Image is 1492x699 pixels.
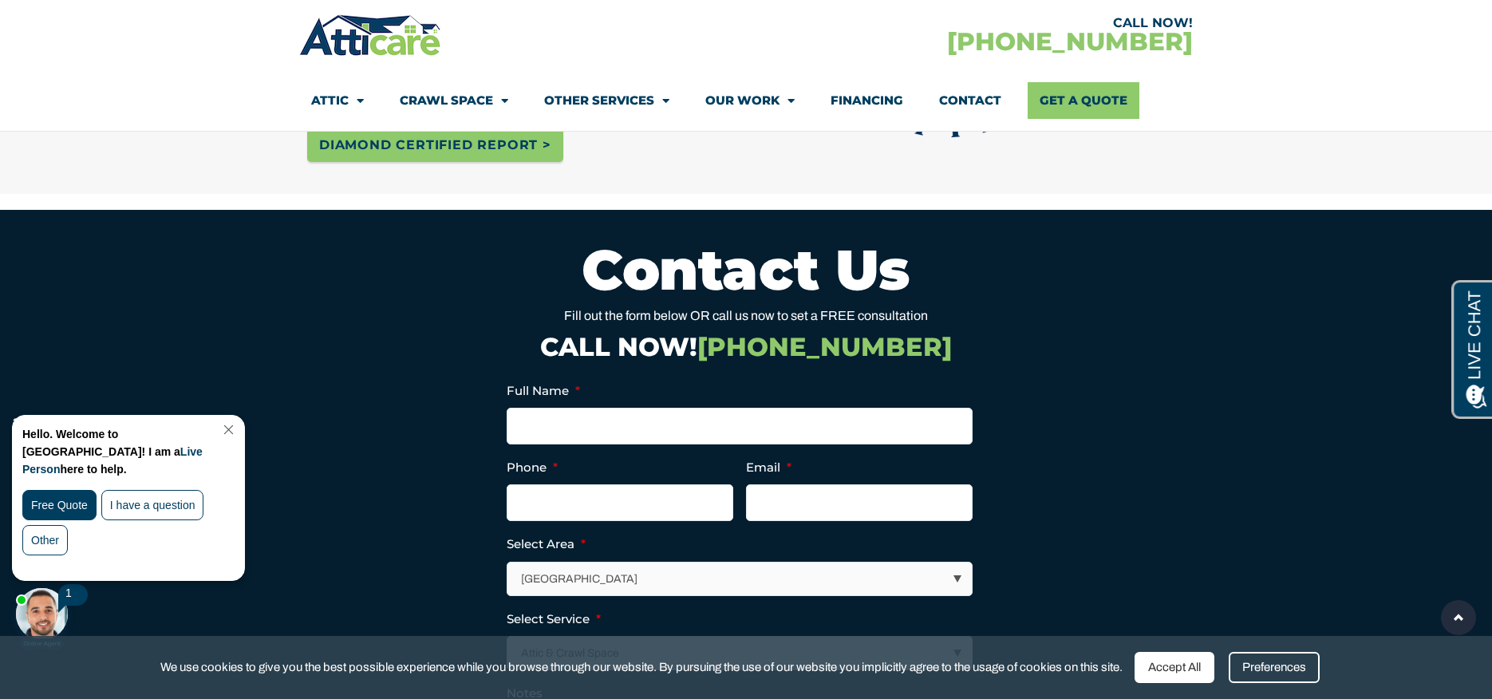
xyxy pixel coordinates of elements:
[1135,652,1214,683] div: Accept All
[39,13,128,33] span: Opens a chat window
[307,128,563,162] a: Diamond certified Report >
[507,536,586,552] label: Select Area
[507,383,580,399] label: Full Name
[311,82,1181,119] nav: Menu
[1229,652,1320,683] div: Preferences
[311,82,364,119] a: Attic
[705,82,795,119] a: Our Work
[8,242,1484,298] h2: Contact Us
[160,658,1123,677] span: We use cookies to give you the best possible experience while you browse through our website. By ...
[8,306,1484,326] p: Fill out the form below OR call us now to set a FREE consultation
[1028,82,1139,119] a: Get A Quote
[746,17,1193,30] div: CALL NOW!
[319,132,551,158] span: Diamond certified Report >
[507,611,601,627] label: Select Service
[507,460,558,476] label: Phone
[544,82,669,119] a: Other Services
[697,331,952,362] span: [PHONE_NUMBER]
[8,411,263,651] iframe: Chat Invitation
[540,331,952,362] a: CALL NOW![PHONE_NUMBER]
[939,82,1001,119] a: Contact
[400,82,508,119] a: Crawl Space
[746,460,791,476] label: Email
[831,82,903,119] a: Financing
